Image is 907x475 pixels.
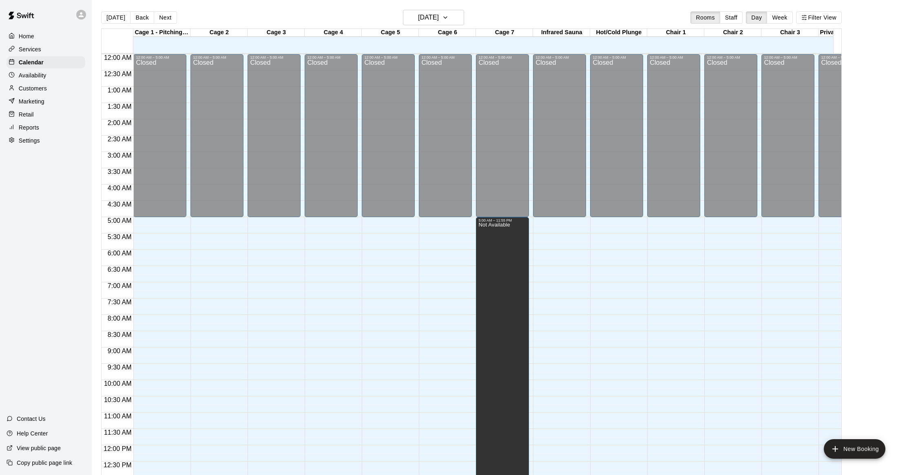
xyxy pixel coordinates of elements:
div: 12:00 AM – 5:00 AM [421,55,469,59]
div: 12:00 AM – 5:00 AM [193,55,241,59]
p: Reports [19,123,39,132]
span: 12:30 PM [102,462,133,468]
span: 7:30 AM [106,299,134,306]
button: [DATE] [403,10,464,25]
button: Filter View [796,11,842,24]
div: Chair 1 [647,29,704,37]
div: 12:00 AM – 5:00 AM [707,55,755,59]
span: 6:30 AM [106,266,134,273]
div: 12:00 AM – 5:00 AM: Closed [305,54,358,217]
div: Closed [364,59,412,220]
a: Services [7,43,85,55]
button: Staff [720,11,743,24]
div: 12:00 AM – 5:00 AM: Closed [476,54,529,217]
span: 11:30 AM [102,429,134,436]
span: 4:30 AM [106,201,134,208]
div: Closed [421,59,469,220]
div: Cage 6 [419,29,476,37]
a: Reports [7,121,85,134]
div: Availability [7,69,85,81]
div: 5:00 AM – 11:55 PM [478,218,527,222]
span: 4:00 AM [106,185,134,191]
div: 12:00 AM – 5:00 AM [250,55,298,59]
p: Contact Us [17,415,46,423]
button: add [824,439,885,459]
div: Cage 2 [190,29,248,37]
span: 5:00 AM [106,217,134,224]
div: Closed [478,59,527,220]
div: Cage 1 - Pitching/Catching Lane [133,29,190,37]
a: Settings [7,134,85,147]
div: 12:00 AM – 5:00 AM [650,55,698,59]
div: Chair 2 [704,29,761,37]
div: 12:00 AM – 5:00 AM: Closed [819,54,872,217]
div: Closed [136,59,184,220]
div: 12:00 AM – 5:00 AM [535,55,584,59]
div: 12:00 AM – 5:00 AM: Closed [647,54,700,217]
div: Closed [535,59,584,220]
button: [DATE] [101,11,131,24]
button: Day [746,11,767,24]
a: Calendar [7,56,85,68]
p: Copy public page link [17,459,72,467]
div: Cage 7 [476,29,533,37]
span: 6:00 AM [106,250,134,257]
div: 12:00 AM – 5:00 AM: Closed [190,54,243,217]
a: Marketing [7,95,85,108]
div: Closed [650,59,698,220]
div: 12:00 AM – 5:00 AM [364,55,412,59]
div: Infrared Sauna [533,29,590,37]
div: 12:00 AM – 5:00 AM: Closed [590,54,643,217]
div: Hot/Cold Plunge [590,29,647,37]
div: Cage 5 [362,29,419,37]
p: Marketing [19,97,44,106]
span: 5:30 AM [106,233,134,240]
a: Home [7,30,85,42]
div: Closed [193,59,241,220]
div: 12:00 AM – 5:00 AM [136,55,184,59]
span: 10:30 AM [102,396,134,403]
div: 12:00 AM – 5:00 AM [307,55,355,59]
span: 1:30 AM [106,103,134,110]
p: Help Center [17,429,48,438]
div: Closed [764,59,812,220]
div: 12:00 AM – 5:00 AM [764,55,812,59]
div: Closed [307,59,355,220]
span: 9:00 AM [106,347,134,354]
h6: [DATE] [418,12,439,23]
span: 8:30 AM [106,331,134,338]
button: Back [130,11,154,24]
div: 12:00 AM – 5:00 AM: Closed [248,54,301,217]
span: 7:00 AM [106,282,134,289]
div: Private Treatment Room [819,29,876,37]
p: View public page [17,444,61,452]
div: 12:00 AM – 5:00 AM: Closed [761,54,814,217]
p: Availability [19,71,46,79]
p: Customers [19,84,47,92]
a: Retail [7,108,85,121]
div: Closed [821,59,869,220]
div: Cage 3 [248,29,305,37]
div: 12:00 AM – 5:00 AM: Closed [533,54,586,217]
span: 12:00 PM [102,445,133,452]
div: 12:00 AM – 5:00 AM: Closed [133,54,186,217]
a: Customers [7,82,85,95]
span: 9:30 AM [106,364,134,371]
div: Closed [593,59,641,220]
div: Chair 3 [761,29,819,37]
div: Closed [707,59,755,220]
button: Next [154,11,177,24]
span: 10:00 AM [102,380,134,387]
div: 12:00 AM – 5:00 AM: Closed [362,54,415,217]
p: Services [19,45,41,53]
span: 1:00 AM [106,87,134,94]
p: Calendar [19,58,44,66]
button: Week [767,11,792,24]
div: 12:00 AM – 5:00 AM: Closed [419,54,472,217]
